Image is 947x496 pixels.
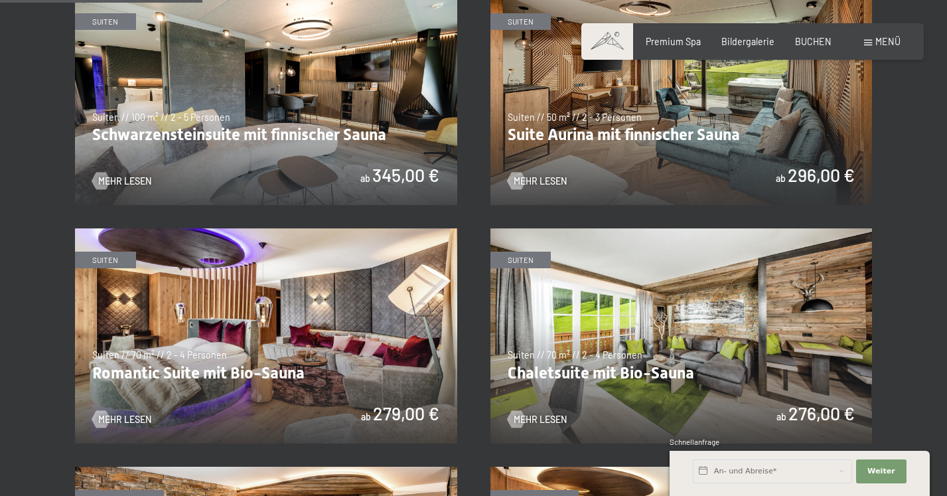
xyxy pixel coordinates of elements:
[98,413,151,426] span: Mehr Lesen
[646,36,701,47] a: Premium Spa
[75,228,457,236] a: Romantic Suite mit Bio-Sauna
[875,36,901,47] span: Menü
[856,459,907,483] button: Weiter
[514,175,567,188] span: Mehr Lesen
[670,438,719,446] span: Schnellanfrage
[795,36,832,47] a: BUCHEN
[508,413,567,426] a: Mehr Lesen
[75,467,457,474] a: Nature Suite mit Sauna
[508,175,567,188] a: Mehr Lesen
[514,413,567,426] span: Mehr Lesen
[98,175,151,188] span: Mehr Lesen
[867,466,895,477] span: Weiter
[490,228,873,236] a: Chaletsuite mit Bio-Sauna
[92,413,151,426] a: Mehr Lesen
[721,36,774,47] a: Bildergalerie
[92,175,151,188] a: Mehr Lesen
[490,467,873,474] a: Suite Deluxe mit Sauna
[490,228,873,444] img: Chaletsuite mit Bio-Sauna
[75,228,457,444] img: Romantic Suite mit Bio-Sauna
